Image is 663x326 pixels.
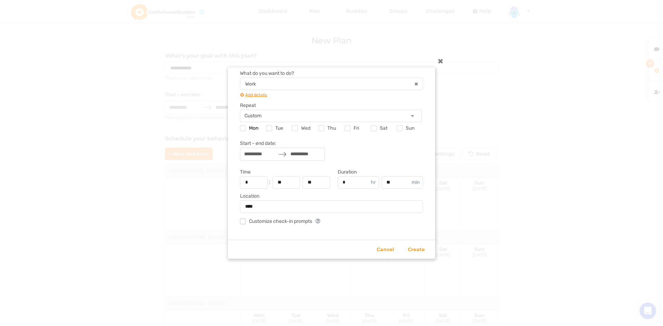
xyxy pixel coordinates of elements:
[318,125,340,133] label: Thu
[245,82,256,87] div: Work
[287,148,325,160] input: End Date
[269,176,270,189] span: :
[244,113,261,118] div: Custom
[240,139,423,148] div: Start - end date:
[408,245,425,254] a: Create
[377,245,394,254] a: Cancel
[240,69,423,78] h4: What do you want to do?
[240,148,278,160] input: Start Date
[345,125,366,133] label: Fri
[266,125,288,133] label: Tue
[412,179,420,186] span: min
[240,192,423,200] h4: Location
[245,92,267,97] span: Add details
[240,101,423,110] h4: Repeat
[240,168,330,176] h4: Time
[397,125,418,133] label: Sun
[371,179,376,186] span: hr
[240,125,261,133] label: Mon
[292,125,314,133] label: Wed
[240,110,422,122] button: Custom
[338,168,423,176] h4: Duration
[371,125,392,133] label: Sat
[240,218,312,226] label: Customize check-in prompts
